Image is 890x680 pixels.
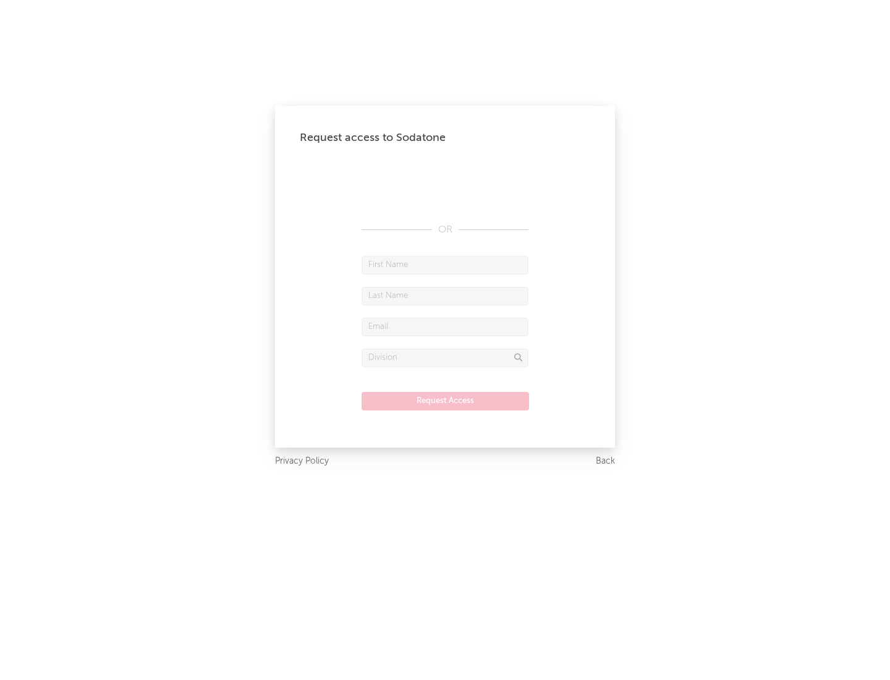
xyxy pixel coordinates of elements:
input: Last Name [362,287,528,305]
input: Division [362,349,528,367]
div: Request access to Sodatone [300,130,590,145]
button: Request Access [362,392,529,410]
div: OR [362,223,528,237]
a: Back [596,454,615,469]
input: Email [362,318,528,336]
input: First Name [362,256,528,274]
a: Privacy Policy [275,454,329,469]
